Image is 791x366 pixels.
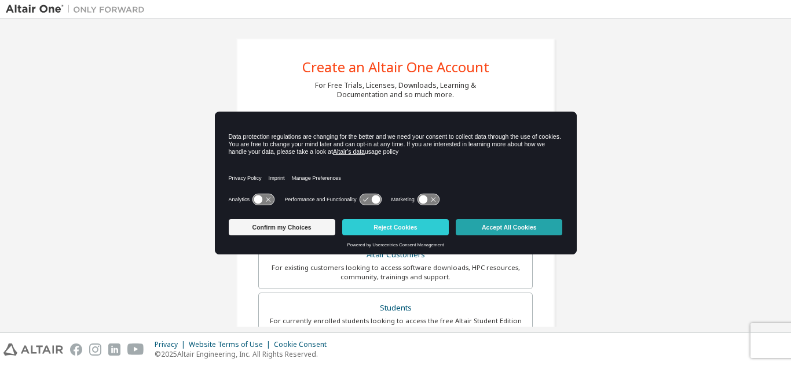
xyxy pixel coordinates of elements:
div: Cookie Consent [274,340,334,349]
div: Privacy [155,340,189,349]
img: altair_logo.svg [3,343,63,356]
p: © 2025 Altair Engineering, Inc. All Rights Reserved. [155,349,334,359]
div: For existing customers looking to access software downloads, HPC resources, community, trainings ... [266,263,525,282]
img: youtube.svg [127,343,144,356]
div: Students [266,300,525,316]
div: Create an Altair One Account [302,60,489,74]
div: For currently enrolled students looking to access the free Altair Student Edition bundle and all ... [266,316,525,335]
div: Altair Customers [266,247,525,263]
div: For Free Trials, Licenses, Downloads, Learning & Documentation and so much more. [315,81,476,99]
img: facebook.svg [70,343,82,356]
img: instagram.svg [89,343,101,356]
img: linkedin.svg [108,343,120,356]
img: Altair One [6,3,151,15]
div: Website Terms of Use [189,340,274,349]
